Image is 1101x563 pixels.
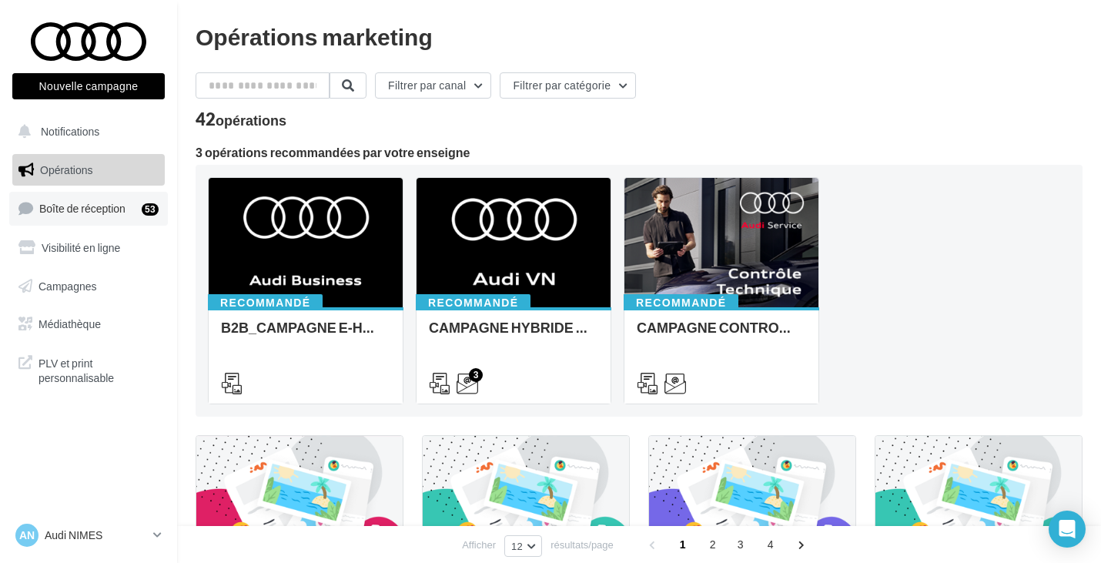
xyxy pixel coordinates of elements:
span: 2 [701,532,725,557]
span: 4 [758,532,783,557]
button: Notifications [9,116,162,148]
div: Opérations marketing [196,25,1083,48]
span: résultats/page [550,538,614,552]
div: 42 [196,111,286,128]
span: Visibilité en ligne [42,241,120,254]
span: AN [19,528,35,543]
span: 12 [511,540,523,552]
a: PLV et print personnalisable [9,347,168,392]
div: 3 [469,368,483,382]
a: Médiathèque [9,308,168,340]
div: Recommandé [208,294,323,311]
button: Filtrer par canal [375,72,491,99]
div: 53 [142,203,159,216]
div: B2B_CAMPAGNE E-HYBRID OCTOBRE [221,320,390,350]
span: Médiathèque [38,317,101,330]
span: 3 [728,532,753,557]
p: Audi NIMES [45,528,147,543]
div: Recommandé [624,294,738,311]
div: Open Intercom Messenger [1049,511,1086,548]
div: 3 opérations recommandées par votre enseigne [196,146,1083,159]
a: Opérations [9,154,168,186]
div: CAMPAGNE HYBRIDE RECHARGEABLE [429,320,598,350]
a: AN Audi NIMES [12,521,165,550]
a: Visibilité en ligne [9,232,168,264]
button: 12 [504,535,542,557]
span: Afficher [462,538,496,552]
a: Boîte de réception53 [9,192,168,225]
div: opérations [216,113,286,127]
button: Filtrer par catégorie [500,72,636,99]
a: Campagnes [9,270,168,303]
button: Nouvelle campagne [12,73,165,99]
span: Boîte de réception [39,202,125,215]
div: Recommandé [416,294,530,311]
span: Campagnes [38,279,97,292]
span: 1 [671,532,695,557]
div: CAMPAGNE CONTROLE TECHNIQUE 25€ OCTOBRE [637,320,806,350]
span: Opérations [40,163,92,176]
span: PLV et print personnalisable [38,353,159,386]
span: Notifications [41,125,99,138]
